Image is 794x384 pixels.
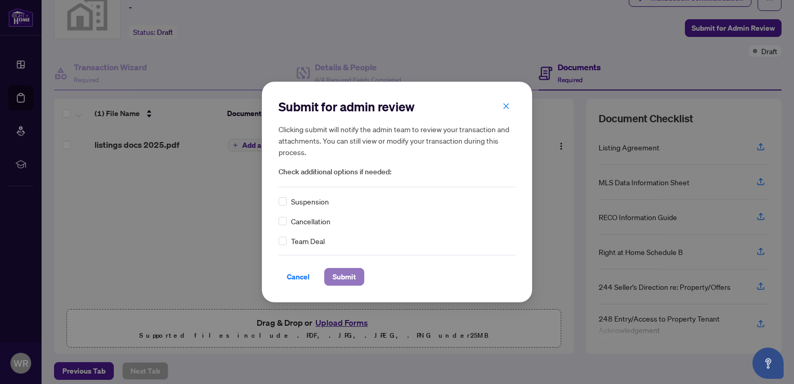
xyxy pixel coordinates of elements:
span: close [502,103,510,110]
h2: Submit for admin review [279,98,515,115]
h5: Clicking submit will notify the admin team to review your transaction and attachments. You can st... [279,123,515,158]
button: Submit [324,268,364,286]
button: Open asap [752,348,784,379]
span: Cancel [287,268,310,285]
span: Check additional options if needed: [279,166,515,178]
span: Cancellation [291,215,330,227]
span: Submit [333,268,356,285]
span: Team Deal [291,235,325,247]
button: Cancel [279,268,318,286]
span: Suspension [291,196,329,207]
